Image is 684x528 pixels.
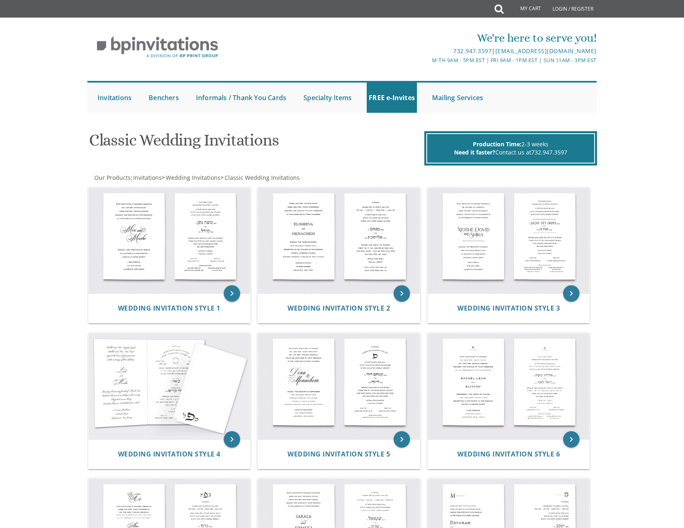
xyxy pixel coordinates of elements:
a: Benchers [147,83,181,113]
span: Production Time: [473,140,521,148]
span: Wedding Invitation Style 2 [287,304,390,313]
div: 2-3 weeks Contact us at [426,133,595,163]
a: keyboard_arrow_right [224,431,240,447]
span: Need it faster? [454,148,495,156]
a: Mailing Services [430,83,485,113]
h1: Classic Wedding Invitations [89,131,422,155]
span: Wedding Invitation Style 3 [457,304,560,313]
a: Invitations [132,174,162,181]
a: Wedding Invitation Style 2 [287,304,390,312]
a: Specialty Items [301,83,354,113]
a: keyboard_arrow_right [563,285,579,302]
div: : [87,174,342,182]
span: Wedding Invitation Style 1 [118,304,221,313]
a: Classic Wedding Invitations [224,174,300,181]
img: Wedding Invitation Style 5 [258,333,420,439]
a: FREE e-Invites [367,83,417,113]
img: BP Invitation Loft [87,30,227,64]
span: Wedding Invitation Style 4 [118,450,221,459]
span: > [221,174,300,181]
img: Wedding Invitation Style 3 [428,188,590,294]
a: Invitations [96,83,134,113]
span: Wedding Invitation Style 5 [287,450,390,459]
div: | [258,46,597,56]
a: 732.947.3597 [453,47,492,55]
img: Wedding Invitation Style 6 [428,333,590,439]
a: keyboard_arrow_right [224,285,240,302]
a: keyboard_arrow_right [563,431,579,447]
a: Wedding Invitation Style 5 [287,450,390,458]
span: > [162,174,221,181]
div: We're here to serve you! [258,30,597,46]
a: [EMAIL_ADDRESS][DOMAIN_NAME] [495,47,597,55]
a: Wedding Invitation Style 1 [118,304,221,312]
a: Wedding Invitation Style 3 [457,304,560,312]
a: Our Products [94,174,131,181]
span: Classic Wedding Invitations [225,174,300,181]
img: Wedding Invitation Style 4 [89,333,250,439]
img: Wedding Invitation Style 1 [89,188,250,294]
a: keyboard_arrow_right [394,285,410,302]
a: 732.947.3597 [531,148,567,156]
a: keyboard_arrow_right [394,431,410,447]
img: Wedding Invitation Style 2 [258,188,420,294]
span: Invitations [133,174,162,181]
div: M-Th 9am - 5pm EST | Fri 9am - 1pm EST | Sun 11am - 3pm EST [258,56,597,65]
a: My Cart [503,1,547,17]
span: Wedding Invitations [166,174,221,181]
a: Informals / Thank You Cards [194,83,288,113]
span: Wedding Invitation Style 6 [457,450,560,459]
a: Wedding Invitation Style 6 [457,450,560,458]
a: Wedding Invitation Style 4 [118,450,221,458]
a: Wedding Invitations [165,174,221,181]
